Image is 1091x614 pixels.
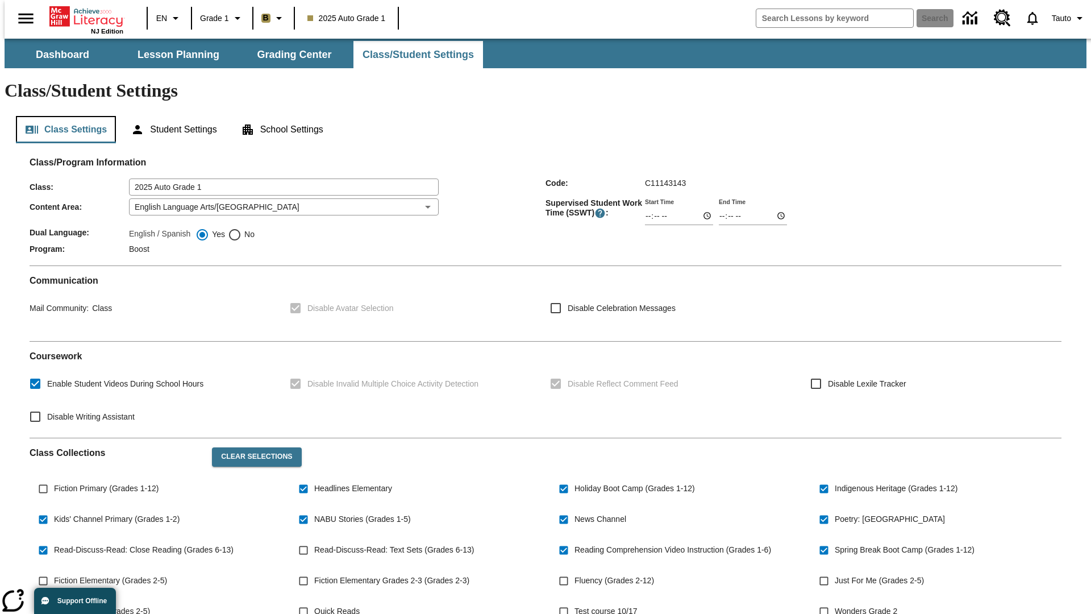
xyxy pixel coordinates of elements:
[30,182,129,192] span: Class :
[314,544,474,556] span: Read-Discuss-Read: Text Sets (Grades 6-13)
[30,168,1061,256] div: Class/Program Information
[34,588,116,614] button: Support Offline
[122,41,235,68] button: Lesson Planning
[828,378,906,390] span: Disable Lexile Tracker
[314,513,411,525] span: NABU Stories (Grades 1-5)
[91,28,123,35] span: NJ Edition
[156,13,167,24] span: EN
[574,544,771,556] span: Reading Comprehension Video Instruction (Grades 1-6)
[9,2,43,35] button: Open side menu
[30,202,129,211] span: Content Area :
[545,179,645,188] span: Code :
[151,8,188,28] button: Language: EN, Select a language
[645,197,674,206] label: Start Time
[30,244,129,254] span: Program :
[1018,3,1047,33] a: Notifications
[307,302,394,314] span: Disable Avatar Selection
[574,483,695,495] span: Holiday Boot Camp (Grades 1-12)
[49,4,123,35] div: Home
[30,304,89,313] span: Mail Community :
[195,8,249,28] button: Grade: Grade 1, Select a grade
[307,13,386,24] span: 2025 Auto Grade 1
[835,544,975,556] span: Spring Break Boot Camp (Grades 1-12)
[257,8,290,28] button: Boost Class color is light brown. Change class color
[719,197,746,206] label: End Time
[545,198,645,219] span: Supervised Student Work Time (SSWT) :
[129,198,439,215] div: English Language Arts/[GEOGRAPHIC_DATA]
[238,41,351,68] button: Grading Center
[574,513,626,525] span: News Channel
[30,351,1061,362] h2: Course work
[314,483,392,495] span: Headlines Elementary
[57,597,107,605] span: Support Offline
[574,575,654,587] span: Fluency (Grades 2-12)
[835,513,945,525] span: Poetry: [GEOGRAPHIC_DATA]
[263,11,269,25] span: B
[568,302,676,314] span: Disable Celebration Messages
[30,351,1061,429] div: Coursework
[241,229,255,240] span: No
[5,39,1086,68] div: SubNavbar
[47,411,135,423] span: Disable Writing Assistant
[200,13,229,24] span: Grade 1
[54,575,167,587] span: Fiction Elementary (Grades 2-5)
[6,41,119,68] button: Dashboard
[129,179,439,196] input: Class
[307,378,478,390] span: Disable Invalid Multiple Choice Activity Detection
[835,575,924,587] span: Just For Me (Grades 2-5)
[30,275,1061,286] h2: Communication
[232,116,332,143] button: School Settings
[30,447,203,458] h2: Class Collections
[987,3,1018,34] a: Resource Center, Will open in new tab
[5,41,484,68] div: SubNavbar
[353,41,483,68] button: Class/Student Settings
[835,483,957,495] span: Indigenous Heritage (Grades 1-12)
[212,447,301,467] button: Clear Selections
[5,80,1086,101] h1: Class/Student Settings
[568,378,678,390] span: Disable Reflect Comment Feed
[129,244,149,254] span: Boost
[30,275,1061,332] div: Communication
[314,575,469,587] span: Fiction Elementary Grades 2-3 (Grades 2-3)
[54,483,159,495] span: Fiction Primary (Grades 1-12)
[1052,13,1071,24] span: Tauto
[54,544,234,556] span: Read-Discuss-Read: Close Reading (Grades 6-13)
[645,179,686,188] span: C11143143
[594,208,606,219] button: Supervised Student Work Time is the timeframe when students can take LevelSet and when lessons ar...
[16,116,116,143] button: Class Settings
[89,304,112,313] span: Class
[956,3,987,34] a: Data Center
[16,116,1075,143] div: Class/Student Settings
[54,513,180,525] span: Kids' Channel Primary (Grades 1-2)
[30,228,129,237] span: Dual Language :
[30,157,1061,168] h2: Class/Program Information
[209,229,225,240] span: Yes
[49,5,123,28] a: Home
[129,228,190,242] label: English / Spanish
[122,116,226,143] button: Student Settings
[756,9,913,27] input: search field
[47,378,203,390] span: Enable Student Videos During School Hours
[1047,8,1091,28] button: Profile/Settings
